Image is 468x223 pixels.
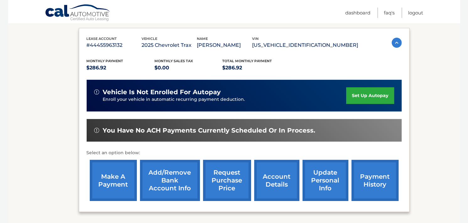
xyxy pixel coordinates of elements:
[223,63,291,72] p: $286.92
[154,63,223,72] p: $0.00
[45,4,111,22] a: Cal Automotive
[103,96,347,103] p: Enroll your vehicle in automatic recurring payment deduction.
[223,59,272,63] span: Total Monthly Payment
[154,59,193,63] span: Monthly sales Tax
[87,36,117,41] span: lease account
[392,38,402,48] img: accordion-active.svg
[87,41,142,50] p: #44455963132
[90,160,137,201] a: make a payment
[408,8,423,18] a: Logout
[87,149,402,157] p: Select an option below:
[203,160,251,201] a: request purchase price
[140,160,200,201] a: Add/Remove bank account info
[87,63,155,72] p: $286.92
[352,160,399,201] a: payment history
[103,127,315,134] span: You have no ACH payments currently scheduled or in process.
[303,160,348,201] a: update personal info
[94,90,99,95] img: alert-white.svg
[94,128,99,133] img: alert-white.svg
[197,36,208,41] span: name
[142,36,158,41] span: vehicle
[197,41,252,50] p: [PERSON_NAME]
[252,41,358,50] p: [US_VEHICLE_IDENTIFICATION_NUMBER]
[384,8,395,18] a: FAQ's
[254,160,299,201] a: account details
[346,8,371,18] a: Dashboard
[252,36,259,41] span: vin
[142,41,197,50] p: 2025 Chevrolet Trax
[87,59,123,63] span: Monthly Payment
[103,88,221,96] span: vehicle is not enrolled for autopay
[346,87,394,104] a: set up autopay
